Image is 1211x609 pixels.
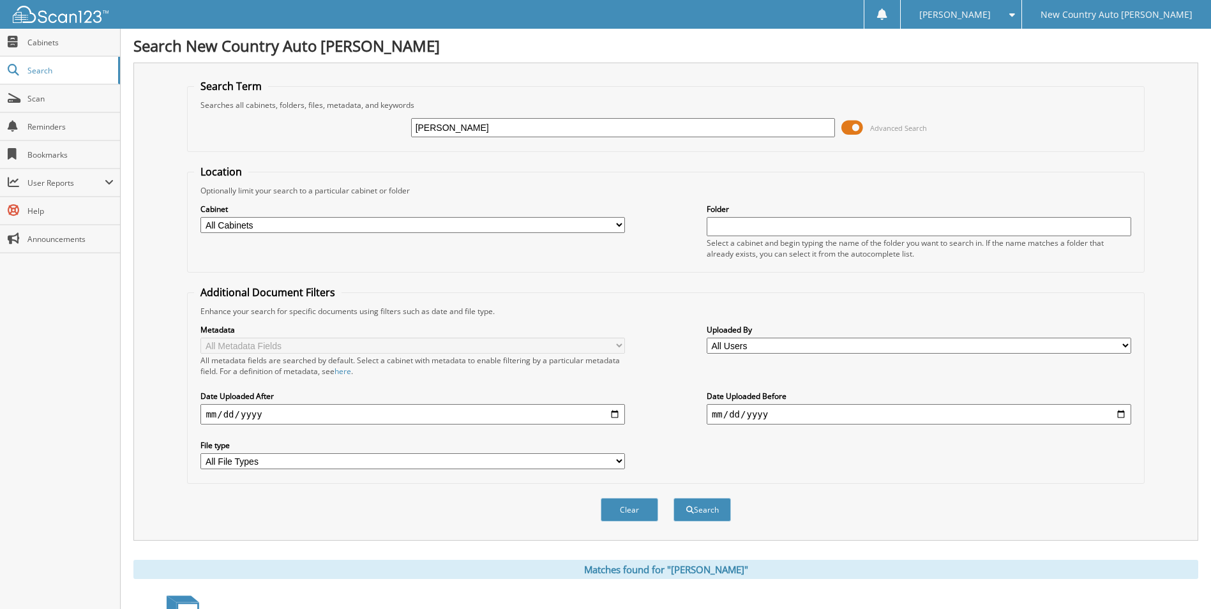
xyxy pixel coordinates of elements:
label: Date Uploaded After [200,391,625,402]
div: Searches all cabinets, folders, files, metadata, and keywords [194,100,1137,110]
span: New Country Auto [PERSON_NAME] [1041,11,1192,19]
legend: Additional Document Filters [194,285,342,299]
span: Advanced Search [870,123,927,133]
legend: Location [194,165,248,179]
span: Scan [27,93,114,104]
span: User Reports [27,177,105,188]
h1: Search New Country Auto [PERSON_NAME] [133,35,1198,56]
label: Metadata [200,324,625,335]
span: Help [27,206,114,216]
label: Folder [707,204,1131,214]
div: All metadata fields are searched by default. Select a cabinet with metadata to enable filtering b... [200,355,625,377]
div: Enhance your search for specific documents using filters such as date and file type. [194,306,1137,317]
label: Cabinet [200,204,625,214]
legend: Search Term [194,79,268,93]
span: Announcements [27,234,114,244]
span: Cabinets [27,37,114,48]
span: [PERSON_NAME] [919,11,991,19]
label: Date Uploaded Before [707,391,1131,402]
span: Search [27,65,112,76]
input: end [707,404,1131,425]
div: Optionally limit your search to a particular cabinet or folder [194,185,1137,196]
img: scan123-logo-white.svg [13,6,109,23]
label: Uploaded By [707,324,1131,335]
a: here [335,366,351,377]
span: Bookmarks [27,149,114,160]
span: Reminders [27,121,114,132]
div: Matches found for "[PERSON_NAME]" [133,560,1198,579]
label: File type [200,440,625,451]
input: start [200,404,625,425]
button: Clear [601,498,658,522]
div: Select a cabinet and begin typing the name of the folder you want to search in. If the name match... [707,237,1131,259]
button: Search [673,498,731,522]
